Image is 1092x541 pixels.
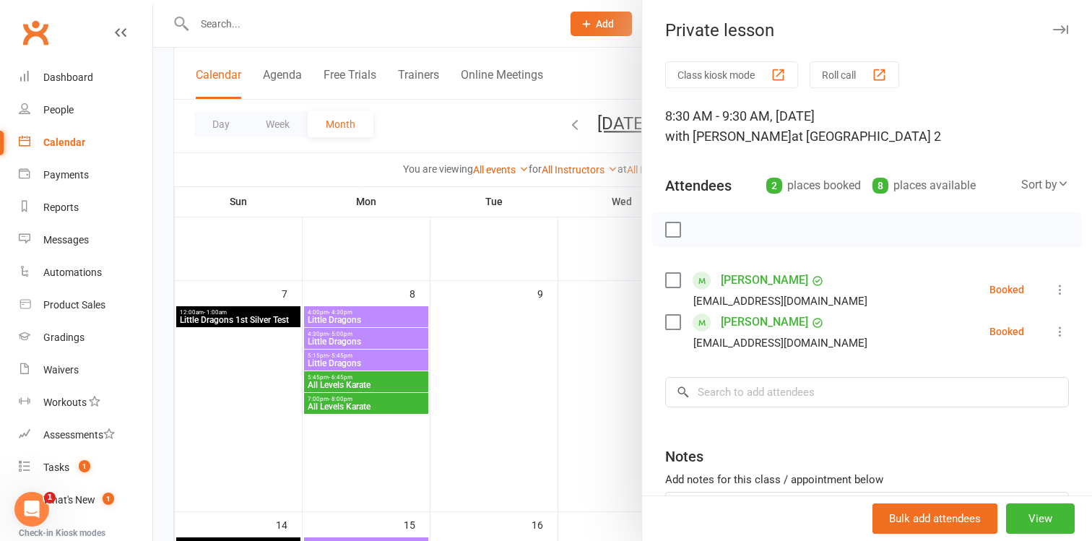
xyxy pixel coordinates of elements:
div: Private lesson [642,20,1092,40]
a: Automations [19,256,152,289]
div: Booked [989,285,1024,295]
a: Product Sales [19,289,152,321]
div: Calendar [43,137,85,148]
a: People [19,94,152,126]
div: Product Sales [43,299,105,311]
a: Calendar [19,126,152,159]
button: Class kiosk mode [665,61,798,88]
a: Dashboard [19,61,152,94]
div: places available [872,176,976,196]
a: What's New1 [19,484,152,516]
span: 1 [103,493,114,505]
div: Notes [665,446,703,467]
div: What's New [43,494,95,506]
div: Sort by [1021,176,1069,194]
div: places booked [766,176,861,196]
a: Assessments [19,419,152,451]
div: People [43,104,74,116]
div: 8:30 AM - 9:30 AM, [DATE] [665,106,1069,147]
div: Messages [43,234,89,246]
div: [EMAIL_ADDRESS][DOMAIN_NAME] [693,334,867,352]
div: Assessments [43,429,115,441]
a: [PERSON_NAME] [721,269,808,292]
button: Roll call [810,61,899,88]
div: Reports [43,202,79,213]
span: 1 [79,460,90,472]
span: 1 [44,492,56,503]
div: [EMAIL_ADDRESS][DOMAIN_NAME] [693,292,867,311]
button: View [1006,503,1075,534]
a: Payments [19,159,152,191]
div: 8 [872,178,888,194]
button: Bulk add attendees [872,503,997,534]
div: Dashboard [43,72,93,83]
span: at [GEOGRAPHIC_DATA] 2 [792,129,941,144]
a: Gradings [19,321,152,354]
a: Reports [19,191,152,224]
span: with [PERSON_NAME] [665,129,792,144]
div: 2 [766,178,782,194]
a: Tasks 1 [19,451,152,484]
div: Waivers [43,364,79,376]
div: Add notes for this class / appointment below [665,471,1069,488]
div: Workouts [43,397,87,408]
iframe: Intercom live chat [14,492,49,527]
div: Booked [989,326,1024,337]
div: Attendees [665,176,732,196]
a: Waivers [19,354,152,386]
div: Payments [43,169,89,181]
a: Clubworx [17,14,53,51]
a: Messages [19,224,152,256]
a: Workouts [19,386,152,419]
div: Tasks [43,462,69,473]
div: Gradings [43,332,84,343]
div: Automations [43,267,102,278]
input: Search to add attendees [665,377,1069,407]
a: [PERSON_NAME] [721,311,808,334]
